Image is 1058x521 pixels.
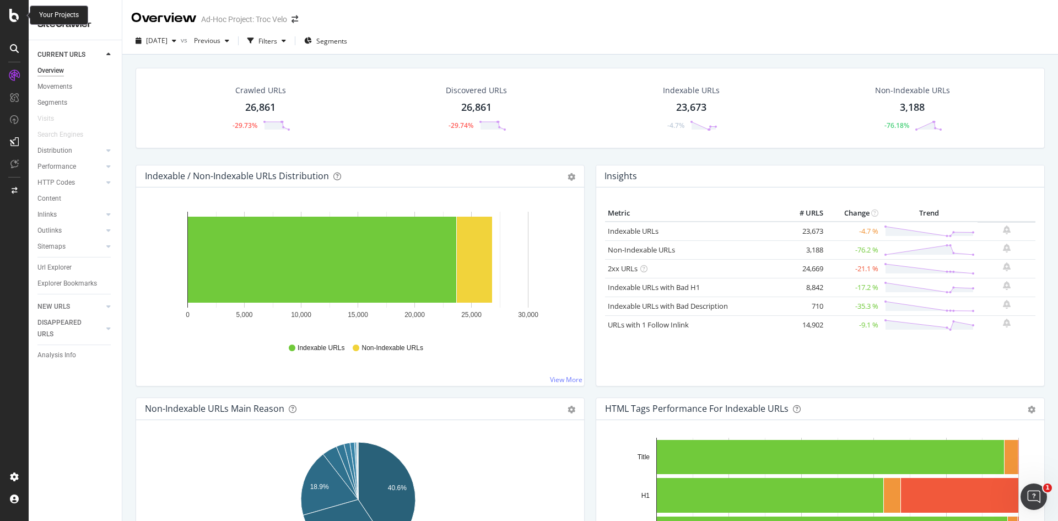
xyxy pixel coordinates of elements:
span: Indexable URLs [298,343,344,353]
a: Outlinks [37,225,103,237]
td: -21.1 % [826,259,881,278]
a: Url Explorer [37,262,114,273]
a: CURRENT URLS [37,49,103,61]
div: Overview [131,9,197,28]
span: 2025 Sep. 19th [146,36,168,45]
td: 8,842 [782,278,826,297]
a: NEW URLS [37,301,103,313]
td: -35.3 % [826,297,881,315]
a: Indexable URLs [608,226,658,236]
div: Sitemaps [37,241,66,253]
text: 0 [186,311,190,319]
div: 3,188 [900,100,925,115]
button: Previous [190,32,234,50]
h4: Insights [604,169,637,184]
a: Overview [37,65,114,77]
td: 24,669 [782,259,826,278]
div: bell-plus [1003,262,1011,271]
div: -4.7% [667,121,684,130]
div: bell-plus [1003,244,1011,253]
div: HTML Tags Performance for Indexable URLs [605,403,789,414]
div: NEW URLS [37,301,70,313]
td: 23,673 [782,222,826,241]
button: Filters [243,32,290,50]
div: 23,673 [676,100,706,115]
td: 3,188 [782,240,826,259]
div: Distribution [37,145,72,157]
button: Segments [300,32,352,50]
a: URLs with 1 Follow Inlink [608,320,689,330]
div: Inlinks [37,209,57,221]
th: Trend [881,205,978,222]
div: Filters [258,36,277,46]
iframe: Intercom live chat [1021,484,1047,510]
div: Analysis Info [37,350,76,361]
div: HTTP Codes [37,177,75,189]
a: Performance [37,161,103,173]
span: vs [181,35,190,45]
a: Inlinks [37,209,103,221]
th: Change [826,205,881,222]
td: -17.2 % [826,278,881,297]
span: Segments [316,36,347,46]
text: H1 [641,492,650,499]
a: Non-Indexable URLs [608,245,675,255]
div: gear [568,173,575,181]
div: Outlinks [37,225,62,237]
div: Explorer Bookmarks [37,278,97,289]
div: -29.74% [449,121,473,130]
a: Distribution [37,145,103,157]
a: View More [550,375,582,384]
td: -9.1 % [826,315,881,334]
a: Content [37,193,114,205]
div: Overview [37,65,64,77]
a: Movements [37,81,114,93]
a: Sitemaps [37,241,103,253]
div: Performance [37,161,76,173]
text: 5,000 [236,311,252,319]
div: Search Engines [37,129,83,141]
td: -4.7 % [826,222,881,241]
a: 2xx URLs [608,264,638,273]
div: Crawled URLs [235,85,286,96]
div: CURRENT URLS [37,49,85,61]
a: DISAPPEARED URLS [37,317,103,340]
text: 18.9% [310,483,329,491]
div: gear [568,406,575,413]
th: Metric [605,205,782,222]
div: Non-Indexable URLs [875,85,950,96]
text: 25,000 [461,311,482,319]
text: 20,000 [404,311,425,319]
div: Discovered URLs [446,85,507,96]
td: 14,902 [782,315,826,334]
text: 40.6% [388,484,407,492]
a: Visits [37,113,65,125]
div: Ad-Hoc Project: Troc Velo [201,14,287,25]
div: bell-plus [1003,281,1011,290]
th: # URLS [782,205,826,222]
td: 710 [782,297,826,315]
div: -76.18% [884,121,909,130]
text: Title [638,453,650,461]
a: Analysis Info [37,350,114,361]
div: Your Projects [39,10,79,20]
a: Search Engines [37,129,94,141]
div: bell-plus [1003,225,1011,234]
span: Non-Indexable URLs [361,343,423,353]
td: -76.2 % [826,240,881,259]
div: Movements [37,81,72,93]
div: Indexable URLs [663,85,720,96]
div: 26,861 [245,100,276,115]
span: 1 [1043,484,1052,492]
span: Previous [190,36,220,45]
a: HTTP Codes [37,177,103,189]
div: -29.73% [233,121,257,130]
div: DISAPPEARED URLS [37,317,93,340]
svg: A chart. [145,205,571,333]
div: Url Explorer [37,262,72,273]
div: Segments [37,97,67,109]
div: bell-plus [1003,319,1011,327]
a: Explorer Bookmarks [37,278,114,289]
div: arrow-right-arrow-left [292,15,298,23]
